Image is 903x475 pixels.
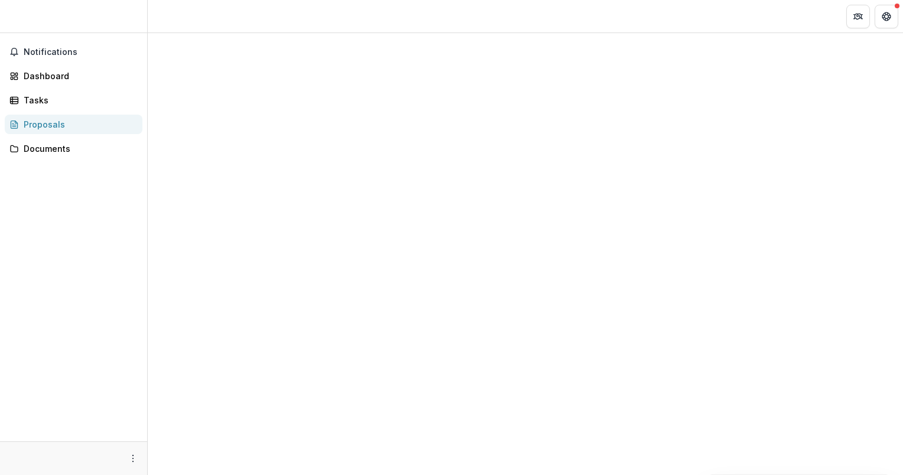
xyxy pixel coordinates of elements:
[24,70,133,82] div: Dashboard
[24,142,133,155] div: Documents
[5,43,142,61] button: Notifications
[24,47,138,57] span: Notifications
[24,94,133,106] div: Tasks
[5,115,142,134] a: Proposals
[5,90,142,110] a: Tasks
[126,451,140,466] button: More
[24,118,133,131] div: Proposals
[875,5,898,28] button: Get Help
[846,5,870,28] button: Partners
[5,66,142,86] a: Dashboard
[5,139,142,158] a: Documents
